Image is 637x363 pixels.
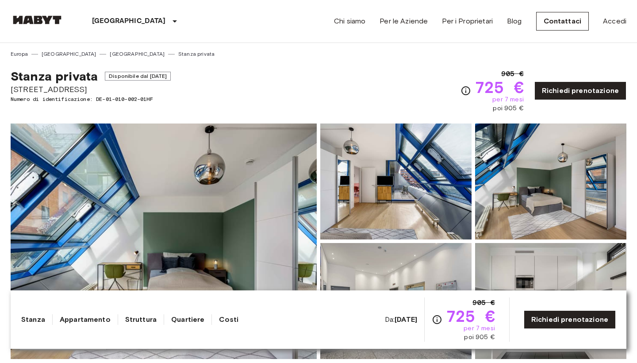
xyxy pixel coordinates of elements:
[603,16,626,27] a: Accedi
[171,314,204,325] a: Quartiere
[507,16,522,27] a: Blog
[395,315,417,324] b: [DATE]
[178,50,215,58] a: Stanza privata
[92,16,166,27] p: [GEOGRAPHIC_DATA]
[460,85,471,96] svg: Verifica i dettagli delle spese nella sezione 'Riassunto dei Costi'. Si prega di notare che gli s...
[42,50,96,58] a: [GEOGRAPHIC_DATA]
[105,72,171,81] span: Disponibile dal [DATE]
[536,12,589,31] a: Contattaci
[320,124,472,239] img: Picture of unit DE-01-010-002-01HF
[475,243,626,359] img: Picture of unit DE-01-010-002-01HF
[475,124,626,239] img: Picture of unit DE-01-010-002-01HF
[110,50,165,58] a: [GEOGRAPHIC_DATA]
[380,16,428,27] a: Per le Aziende
[492,95,524,104] span: per 7 mesi
[11,15,64,24] img: Habyt
[524,310,616,329] a: Richiedi prenotazione
[334,16,365,27] a: Chi siamo
[21,314,45,325] a: Stanza
[464,333,495,342] span: poi 905 €
[501,69,524,79] span: 905 €
[493,104,523,113] span: poi 905 €
[446,308,495,324] span: 725 €
[320,243,472,359] img: Picture of unit DE-01-010-002-01HF
[11,69,98,84] span: Stanza privata
[11,95,171,103] span: Numero di identificazione: DE-01-010-002-01HF
[11,84,171,95] span: [STREET_ADDRESS]
[472,297,495,308] span: 905 €
[60,314,111,325] a: Appartamento
[11,50,28,58] a: Europa
[534,81,626,100] a: Richiedi prenotazione
[385,315,417,324] span: Da:
[442,16,493,27] a: Per i Proprietari
[464,324,495,333] span: per 7 mesi
[125,314,157,325] a: Struttura
[11,124,317,359] img: Marketing picture of unit DE-01-010-002-01HF
[475,79,524,95] span: 725 €
[432,314,442,325] svg: Verifica i dettagli delle spese nella sezione 'Riassunto dei Costi'. Si prega di notare che gli s...
[219,314,238,325] a: Costi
